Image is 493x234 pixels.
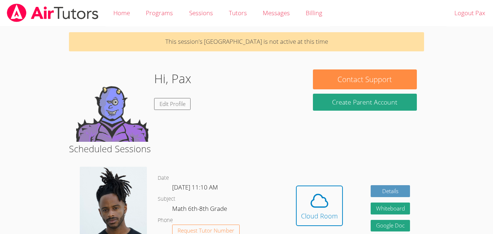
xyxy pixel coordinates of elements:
span: [DATE] 11:10 AM [172,183,218,191]
button: Cloud Room [296,186,343,226]
span: Request Tutor Number [178,228,234,233]
dt: Subject [158,195,175,204]
a: Edit Profile [154,98,191,110]
a: Google Doc [371,220,410,232]
p: This session's [GEOGRAPHIC_DATA] is not active at this time [69,32,424,51]
a: Details [371,185,410,197]
h2: Scheduled Sessions [69,142,424,156]
h1: Hi, Pax [154,69,191,88]
button: Whiteboard [371,203,410,214]
dt: Date [158,174,169,183]
img: airtutors_banner-c4298cdbf04f3fff15de1276eac7730deb9818008684d7c2e4769d2f7ddbe033.png [6,4,99,22]
dt: Phone [158,216,173,225]
button: Contact Support [313,69,417,89]
dd: Math 6th-8th Grade [172,204,228,216]
span: Messages [263,9,290,17]
div: Cloud Room [301,211,338,221]
img: default.png [76,69,148,142]
button: Create Parent Account [313,94,417,111]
